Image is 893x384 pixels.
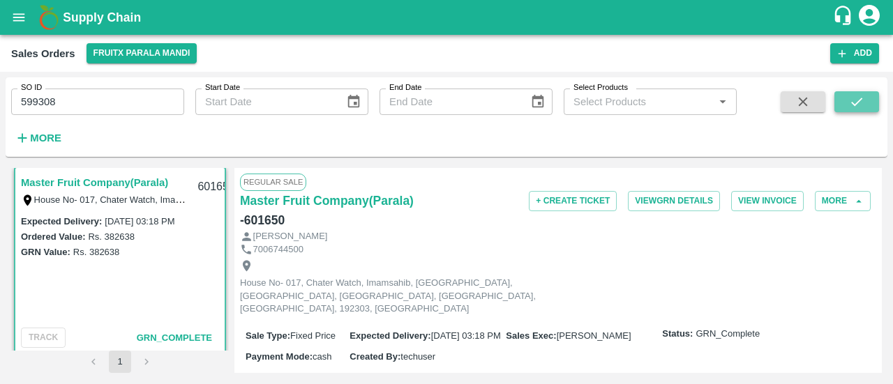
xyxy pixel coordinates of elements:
input: Start Date [195,89,335,115]
label: Rs. 382638 [88,231,135,242]
label: SO ID [21,82,42,93]
button: ViewGRN Details [628,191,720,211]
span: [PERSON_NAME] [557,330,631,341]
label: Status: [662,328,693,341]
button: More [815,191,871,211]
p: House No- 017, Chater Watch, Imamsahib, [GEOGRAPHIC_DATA], [GEOGRAPHIC_DATA], [GEOGRAPHIC_DATA], ... [240,277,554,316]
span: GRN_Complete [696,328,760,341]
input: Enter SO ID [11,89,184,115]
div: Sales Orders [11,45,75,63]
label: Ordered Value: [21,231,85,242]
label: Select Products [573,82,628,93]
label: Payment Mode : [246,351,313,362]
strong: More [30,132,61,144]
span: [DATE] 03:18 PM [431,330,501,341]
span: techuser [400,351,435,362]
label: GRN Value: [21,247,70,257]
img: logo [35,3,63,31]
label: House No- 017, Chater Watch, Imamsahib, [GEOGRAPHIC_DATA], [GEOGRAPHIC_DATA], [GEOGRAPHIC_DATA], ... [34,194,836,205]
button: Open [714,93,732,111]
b: Supply Chain [63,10,141,24]
h6: - 601650 [240,210,285,230]
a: Supply Chain [63,8,832,27]
label: Expected Delivery : [21,216,102,226]
span: cash [313,351,331,362]
a: Master Fruit Company(Parala) [240,191,414,210]
nav: pagination navigation [80,351,160,373]
div: 601650 [189,171,243,203]
button: More [11,126,65,150]
div: customer-support [832,5,857,30]
p: [PERSON_NAME] [253,230,328,243]
label: [DATE] 03:18 PM [105,216,174,226]
label: End Date [389,82,421,93]
p: 7006744500 [253,243,303,256]
span: Regular Sale [240,174,306,190]
button: Select DC [87,43,197,63]
button: open drawer [3,1,35,33]
input: Select Products [568,93,710,111]
button: View Invoice [731,191,804,211]
button: Add [830,43,879,63]
input: End Date [380,89,519,115]
button: Choose date [340,89,367,115]
label: Start Date [205,82,240,93]
button: page 1 [109,351,131,373]
label: Expected Delivery : [350,330,430,341]
label: Created By : [350,351,400,362]
label: Sales Exec : [506,330,556,341]
div: account of current user [857,3,882,32]
a: Master Fruit Company(Parala) [21,174,168,192]
label: Rs. 382638 [73,247,120,257]
button: + Create Ticket [529,191,617,211]
button: Choose date [525,89,551,115]
span: GRN_Complete [137,332,212,343]
span: Fixed Price [290,330,336,341]
label: Sale Type : [246,330,290,341]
